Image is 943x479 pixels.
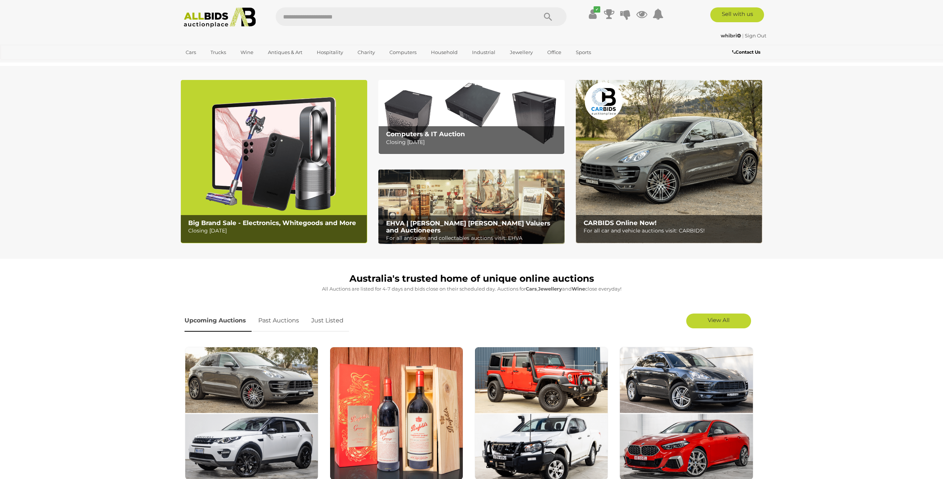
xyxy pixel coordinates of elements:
a: Big Brand Sale - Electronics, Whitegoods and More Big Brand Sale - Electronics, Whitegoods and Mo... [181,80,367,243]
b: EHVA | [PERSON_NAME] [PERSON_NAME] Valuers and Auctioneers [386,220,550,234]
img: Computers & IT Auction [378,80,565,154]
img: Allbids.com.au [180,7,260,28]
a: EHVA | Evans Hastings Valuers and Auctioneers EHVA | [PERSON_NAME] [PERSON_NAME] Valuers and Auct... [378,170,565,244]
strong: Cars [526,286,537,292]
a: Upcoming Auctions [185,310,252,332]
a: Industrial [467,46,500,58]
a: Charity [353,46,380,58]
a: Contact Us [732,48,762,56]
a: Sports [571,46,596,58]
a: Hospitality [312,46,348,58]
p: For all antiques and collectables auctions visit: EHVA [386,234,561,243]
span: View All [708,316,730,324]
a: Household [426,46,462,58]
a: Antiques & Art [263,46,307,58]
a: Jewellery [505,46,538,58]
a: Cars [181,46,201,58]
a: [GEOGRAPHIC_DATA] [181,58,243,71]
img: Big Brand Sale - Electronics, Whitegoods and More [181,80,367,243]
a: Just Listed [306,310,349,332]
b: Contact Us [732,49,760,55]
b: Computers & IT Auction [386,130,465,138]
strong: Jewellery [538,286,562,292]
img: CARBIDS Online Now! [576,80,762,243]
p: Closing [DATE] [188,226,363,235]
i: ✔ [594,6,600,13]
a: Computers & IT Auction Computers & IT Auction Closing [DATE] [378,80,565,154]
a: Office [542,46,566,58]
a: Sell with us [710,7,764,22]
a: CARBIDS Online Now! CARBIDS Online Now! For all car and vehicle auctions visit: CARBIDS! [576,80,762,243]
p: Closing [DATE] [386,138,561,147]
strong: whibri [721,33,741,38]
a: Computers [385,46,421,58]
b: CARBIDS Online Now! [584,219,657,227]
a: Wine [236,46,258,58]
p: For all car and vehicle auctions visit: CARBIDS! [584,226,758,235]
b: Big Brand Sale - Electronics, Whitegoods and More [188,219,356,227]
a: ✔ [587,7,598,21]
a: Trucks [206,46,231,58]
a: whibri [721,33,742,38]
a: View All [686,314,751,328]
a: Sign Out [745,33,766,38]
img: EHVA | Evans Hastings Valuers and Auctioneers [378,170,565,244]
p: All Auctions are listed for 4-7 days and bids close on their scheduled day. Auctions for , and cl... [185,285,759,293]
h1: Australia's trusted home of unique online auctions [185,274,759,284]
button: Search [529,7,567,26]
span: | [742,33,744,38]
strong: Wine [572,286,585,292]
a: Past Auctions [253,310,305,332]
